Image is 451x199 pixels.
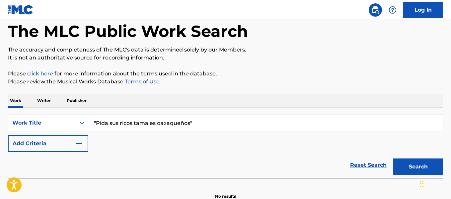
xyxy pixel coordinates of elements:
h1: The MLC Public Work Search [8,21,248,41]
button: Add Criteria [8,135,88,152]
a: Public Search [369,3,382,17]
p: Please review the Musical Works Database [8,78,443,86]
a: Log In [403,2,443,18]
a: click here [27,70,53,77]
p: The accuracy and completeness of The MLC's data is determined solely by our Members. [8,46,443,54]
img: help [389,6,397,14]
form: Search Form [8,115,443,178]
p: It is not an authoritative source for recording information. [8,54,443,62]
div: Work Title [12,119,72,127]
p: Publisher [65,94,89,108]
p: Please for more information about the terms used in the database. [8,70,443,78]
a: Reset Search [347,158,390,172]
button: Search [393,158,443,175]
img: 9d2ae6d4665cec9f34b9.svg [75,140,83,148]
img: MLC Logo [8,5,34,15]
p: Writer [35,94,53,108]
div: Drag [420,174,424,194]
iframe: Chat Widget [418,167,451,199]
p: Work [8,94,23,108]
div: Help [386,3,399,17]
a: Terms of Use [123,78,160,85]
img: search [371,6,379,14]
